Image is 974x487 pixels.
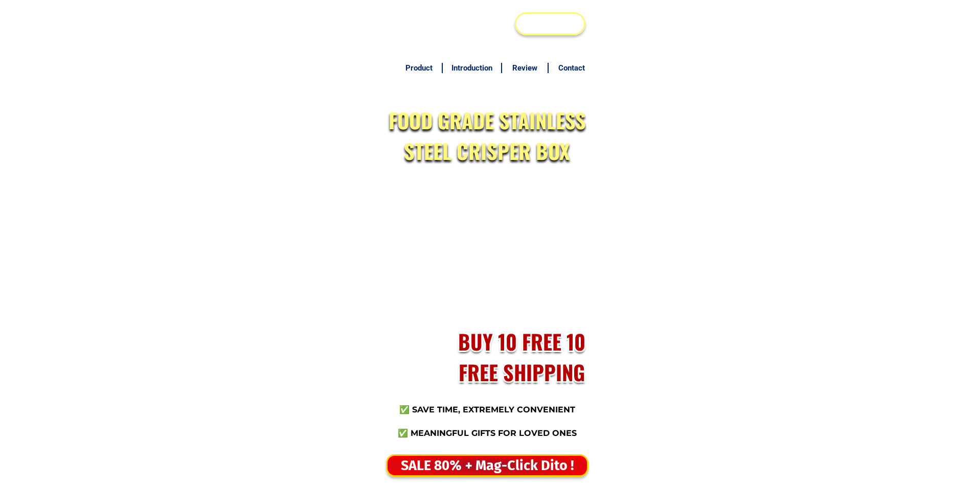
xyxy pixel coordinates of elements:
h3: ✅ Save time, Extremely convenient [393,404,582,416]
h6: Introduction [448,62,495,74]
h2: BUY 10 FREE 10 FREE SHIPPING [448,326,596,387]
h6: Review [508,62,542,74]
h6: Contact [554,62,589,74]
h3: ✅ Meaningful gifts for loved ones [393,427,582,439]
h3: JAPAN TECHNOLOGY ジャパンテクノロジー [390,5,518,42]
div: BUY NOW [516,15,584,32]
h2: FOOD GRADE STAINLESS STEEL CRISPER BOX [383,105,591,166]
h6: Product [401,62,436,74]
div: SALE 80% + Mag-Click Dito ! [388,455,587,476]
